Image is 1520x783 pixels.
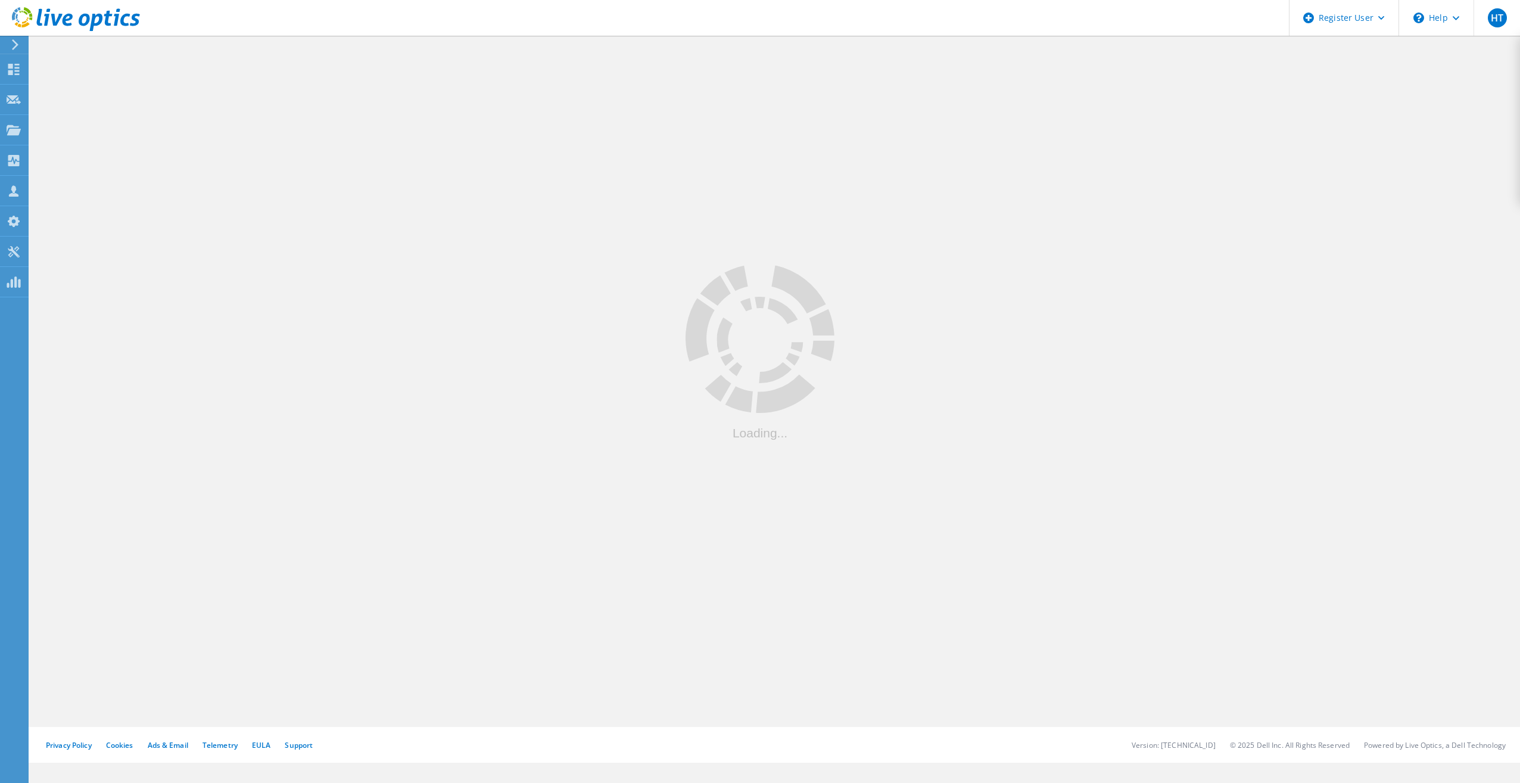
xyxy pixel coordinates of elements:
span: HT [1491,13,1503,23]
a: Privacy Policy [46,740,92,750]
li: © 2025 Dell Inc. All Rights Reserved [1230,740,1350,750]
a: Support [285,740,313,750]
li: Version: [TECHNICAL_ID] [1132,740,1216,750]
a: Telemetry [203,740,238,750]
a: Ads & Email [148,740,188,750]
svg: \n [1413,13,1424,23]
a: EULA [252,740,270,750]
a: Live Optics Dashboard [12,25,140,33]
div: Loading... [686,427,834,439]
a: Cookies [106,740,133,750]
li: Powered by Live Optics, a Dell Technology [1364,740,1506,750]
